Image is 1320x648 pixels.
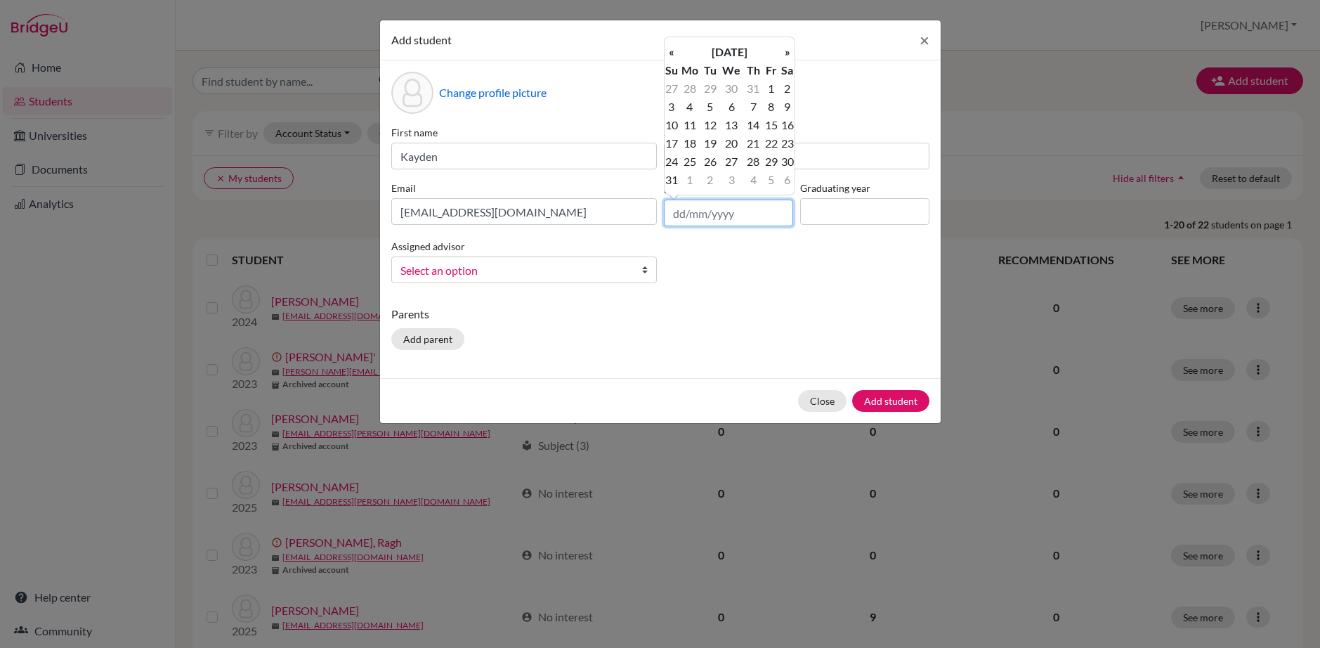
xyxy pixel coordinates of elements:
label: Email [391,181,657,195]
th: Fr [762,61,780,79]
p: Parents [391,306,929,323]
label: Graduating year [800,181,929,195]
td: 17 [665,134,679,153]
td: 27 [665,79,679,98]
th: « [665,43,679,61]
td: 19 [701,134,719,153]
label: Assigned advisor [391,239,465,254]
td: 20 [719,134,743,153]
td: 21 [744,134,762,153]
td: 30 [719,79,743,98]
td: 31 [665,171,679,189]
td: 14 [744,116,762,134]
td: 12 [701,116,719,134]
td: 6 [719,98,743,116]
div: Profile picture [391,72,433,114]
button: Add parent [391,328,464,350]
td: 8 [762,98,780,116]
td: 15 [762,116,780,134]
span: × [920,30,929,50]
td: 7 [744,98,762,116]
td: 10 [665,116,679,134]
td: 25 [679,153,702,171]
label: Surname [664,125,929,140]
th: Sa [780,61,795,79]
td: 28 [679,79,702,98]
td: 5 [701,98,719,116]
td: 9 [780,98,795,116]
td: 16 [780,116,795,134]
button: Add student [852,390,929,412]
td: 24 [665,153,679,171]
th: We [719,61,743,79]
td: 2 [780,79,795,98]
th: Mo [679,61,702,79]
td: 29 [701,79,719,98]
button: Close [798,390,847,412]
td: 26 [701,153,719,171]
th: Th [744,61,762,79]
td: 2 [701,171,719,189]
button: Close [908,20,941,60]
span: Add student [391,33,452,46]
td: 18 [679,134,702,153]
td: 4 [679,98,702,116]
input: dd/mm/yyyy [664,200,793,226]
label: First name [391,125,657,140]
td: 1 [762,79,780,98]
td: 3 [665,98,679,116]
td: 31 [744,79,762,98]
td: 6 [780,171,795,189]
td: 30 [780,153,795,171]
td: 13 [719,116,743,134]
td: 28 [744,153,762,171]
td: 29 [762,153,780,171]
td: 5 [762,171,780,189]
th: [DATE] [679,43,780,61]
td: 4 [744,171,762,189]
th: Su [665,61,679,79]
td: 11 [679,116,702,134]
th: Tu [701,61,719,79]
td: 27 [719,153,743,171]
td: 3 [719,171,743,189]
td: 22 [762,134,780,153]
th: » [780,43,795,61]
td: 23 [780,134,795,153]
span: Select an option [400,261,629,280]
td: 1 [679,171,702,189]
